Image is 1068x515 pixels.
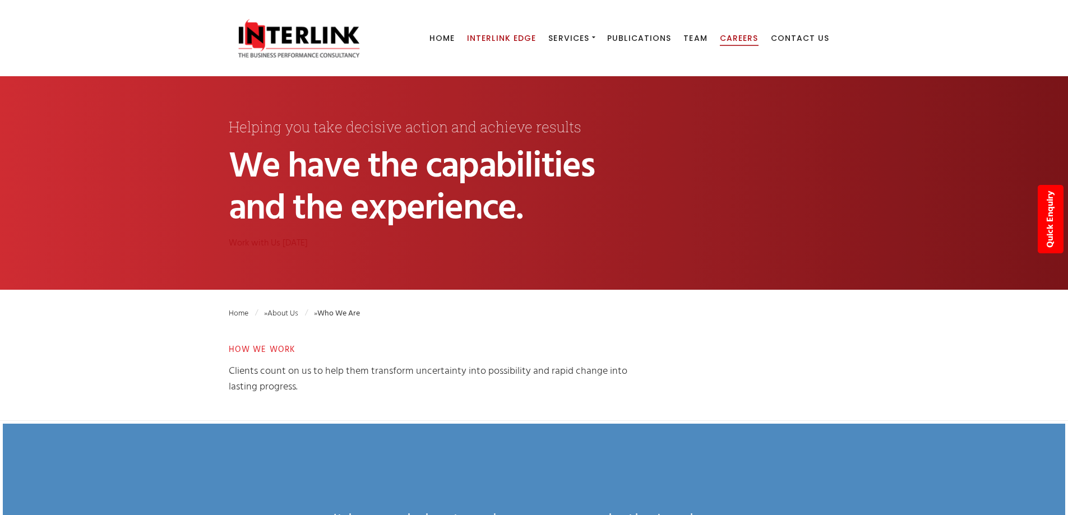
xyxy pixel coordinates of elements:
[607,33,671,44] span: Publications
[720,33,759,44] span: Careers
[267,307,308,320] a: About Us
[229,18,369,58] img: Interlink Consultancy
[429,33,455,44] span: Home
[229,146,638,230] h1: We have the capabilities and the experience.
[229,364,631,395] h5: Clients count on us to help them transform uncertainty into possibility and rapid change into las...
[229,236,308,250] a: Work with Us [DATE]
[267,307,360,320] span: »
[548,33,589,44] span: Services
[1038,185,1064,253] a: Quick Enquiry
[229,307,360,320] span: »
[317,307,360,320] strong: Who We Are
[229,115,638,138] p: Helping you take decisive action and achieve results
[229,307,258,320] a: Home
[467,33,536,44] span: Interlink Edge
[229,343,296,356] span: HOW WE WORK
[771,33,830,44] span: Contact Us
[683,33,707,44] span: Team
